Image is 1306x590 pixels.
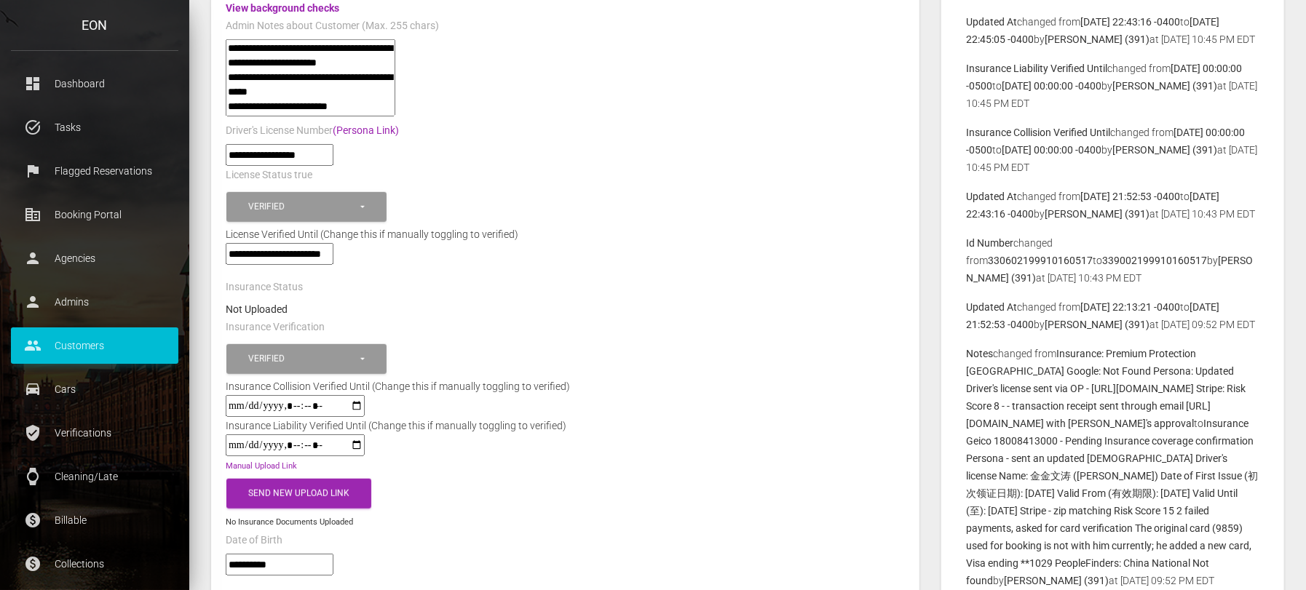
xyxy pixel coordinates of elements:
b: [DATE] 00:00:00 -0400 [1002,144,1102,156]
p: Verifications [22,422,167,444]
button: Verified [226,192,387,222]
p: changed from to by at [DATE] 09:52 PM EDT [967,345,1259,589]
a: (Persona Link) [333,124,399,136]
b: 339002199910160517 [1103,255,1208,266]
div: Verified [248,201,358,213]
b: [PERSON_NAME] (391) [1045,319,1150,330]
a: paid Collections [11,546,178,582]
div: License Verified Until (Change this if manually toggling to verified) [215,226,916,243]
p: Collections [22,553,167,575]
div: Verified [248,353,358,365]
b: Updated At [967,191,1018,202]
button: Verified [226,344,387,374]
p: Cleaning/Late [22,466,167,487]
b: [PERSON_NAME] (391) [1045,208,1150,220]
b: [PERSON_NAME] (391) [1045,33,1150,45]
label: Date of Birth [226,533,282,548]
p: Dashboard [22,73,167,95]
b: Updated At [967,16,1018,28]
p: changed from to by at [DATE] 10:45 PM EDT [967,13,1259,48]
b: [PERSON_NAME] (391) [1005,575,1109,586]
b: Insurance Collision Verified Until [967,127,1111,138]
a: person Admins [11,284,178,320]
a: flag Flagged Reservations [11,153,178,189]
a: task_alt Tasks [11,109,178,145]
p: changed from to by at [DATE] 10:45 PM EDT [967,60,1259,112]
a: View background checks [226,2,339,14]
p: Booking Portal [22,204,167,226]
b: [PERSON_NAME] (391) [1113,144,1218,156]
p: changed from to by at [DATE] 09:52 PM EDT [967,298,1259,333]
p: Agencies [22,247,167,269]
p: Tasks [22,116,167,138]
p: Cars [22,378,167,400]
div: Insurance Collision Verified Until (Change this if manually toggling to verified) [215,378,581,395]
p: changed from to by at [DATE] 10:43 PM EDT [967,188,1259,223]
label: Admin Notes about Customer (Max. 255 chars) [226,19,439,33]
label: Insurance Verification [226,320,325,335]
b: Notes [967,348,994,359]
p: Flagged Reservations [22,160,167,182]
b: [PERSON_NAME] (391) [1113,80,1218,92]
a: corporate_fare Booking Portal [11,196,178,233]
b: Insurance Liability Verified Until [967,63,1108,74]
a: person Agencies [11,240,178,276]
button: Send New Upload Link [226,479,371,509]
p: Billable [22,509,167,531]
p: Customers [22,335,167,356]
b: 330602199910160517 [989,255,1093,266]
a: paid Billable [11,502,178,538]
a: drive_eta Cars [11,371,178,407]
b: Insurance: Premium Protection [GEOGRAPHIC_DATA] Google: Not Found Persona: Updated Driver's licen... [967,348,1246,429]
a: verified_user Verifications [11,415,178,451]
b: Id Number [967,237,1014,249]
label: License Status true [226,168,312,183]
b: [DATE] 00:00:00 -0400 [1002,80,1102,92]
p: changed from to by at [DATE] 10:43 PM EDT [967,234,1259,287]
a: Manual Upload Link [226,461,297,471]
label: Insurance Status [226,280,303,295]
small: No Insurance Documents Uploaded [226,517,353,527]
b: [DATE] 22:13:21 -0400 [1081,301,1181,313]
strong: Not Uploaded [226,303,288,315]
div: Insurance Liability Verified Until (Change this if manually toggling to verified) [215,417,577,434]
a: dashboard Dashboard [11,65,178,102]
p: Admins [22,291,167,313]
a: people Customers [11,327,178,364]
b: [DATE] 22:43:16 -0400 [1081,16,1181,28]
label: Driver's License Number [226,124,399,138]
b: [DATE] 21:52:53 -0400 [1081,191,1181,202]
a: watch Cleaning/Late [11,458,178,495]
b: Updated At [967,301,1018,313]
p: changed from to by at [DATE] 10:45 PM EDT [967,124,1259,176]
